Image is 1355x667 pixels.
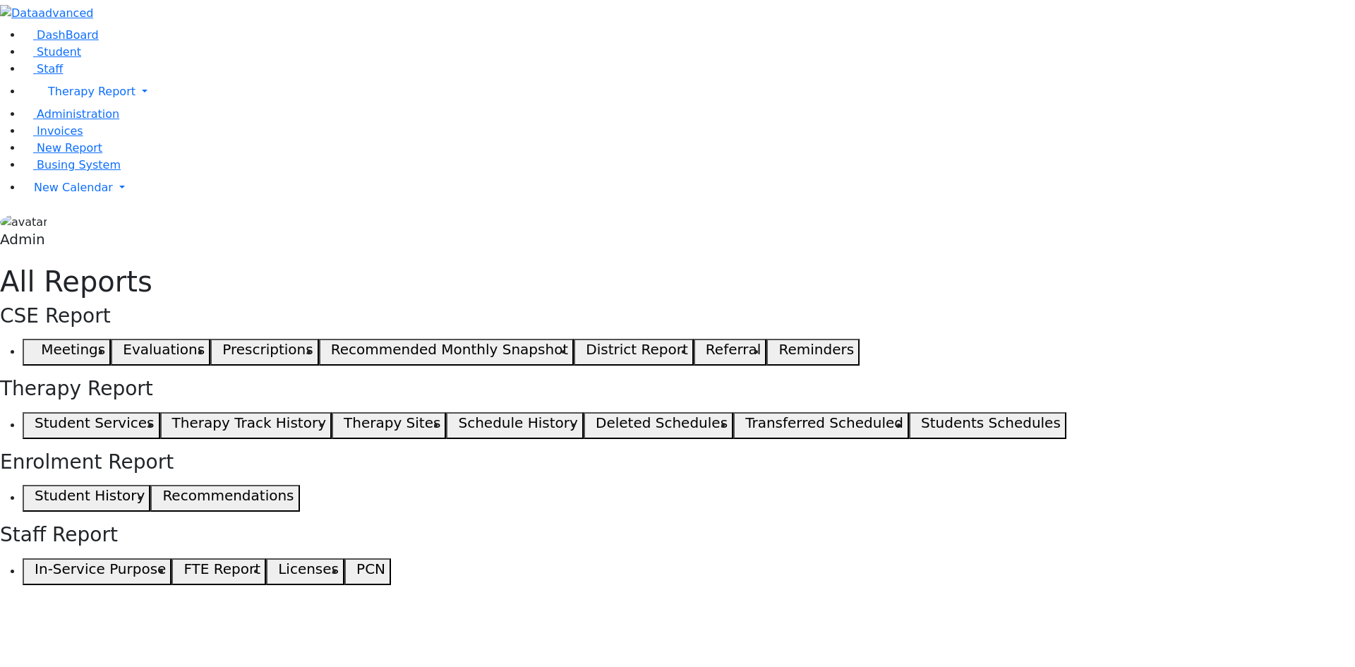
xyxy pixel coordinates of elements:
span: DashBoard [37,28,99,42]
span: Invoices [37,124,83,138]
span: Student [37,45,81,59]
button: Evaluations [111,339,210,366]
h5: Students Schedules [921,414,1061,431]
button: Schedule History [446,412,583,439]
h5: Prescriptions [222,341,313,358]
a: DashBoard [23,28,99,42]
a: Staff [23,62,63,76]
button: Student Services [23,412,160,439]
a: Student [23,45,81,59]
button: Therapy Sites [332,412,446,439]
h5: Meetings [41,341,105,358]
button: Recommendations [150,485,299,512]
h5: Referral [706,341,761,358]
h5: FTE Report [183,560,260,577]
h5: District Report [586,341,688,358]
button: Students Schedules [909,412,1066,439]
span: New Report [37,141,102,155]
button: Transferred Scheduled [733,412,909,439]
h5: Deleted Schedules [596,414,728,431]
a: Busing System [23,158,121,172]
a: Invoices [23,124,83,138]
button: Recommended Monthly Snapshot [319,339,574,366]
h5: Therapy Sites [344,414,440,431]
button: Licenses [266,558,344,585]
a: New Calendar [23,174,1355,202]
h5: Student History [35,487,145,504]
a: Therapy Report [23,78,1355,106]
button: District Report [574,339,694,366]
button: Referral [694,339,767,366]
h5: Recommendations [162,487,294,504]
h5: Student Services [35,414,154,431]
button: Therapy Track History [160,412,332,439]
h5: Transferred Scheduled [745,414,903,431]
button: Meetings [23,339,111,366]
h5: In-Service Purpose [35,560,166,577]
button: FTE Report [171,558,266,585]
h5: Evaluations [123,341,205,358]
span: New Calendar [34,181,113,194]
h5: Therapy Track History [172,414,326,431]
button: Reminders [766,339,860,366]
span: Therapy Report [48,85,135,98]
button: Deleted Schedules [584,412,733,439]
h5: Schedule History [459,414,578,431]
button: In-Service Purpose [23,558,171,585]
h5: PCN [356,560,385,577]
h5: Recommended Monthly Snapshot [331,341,568,358]
span: Staff [37,62,63,76]
span: Busing System [37,158,121,172]
button: Prescriptions [210,339,318,366]
button: PCN [344,558,391,585]
span: Administration [37,107,119,121]
h5: Reminders [778,341,854,358]
a: Administration [23,107,119,121]
a: New Report [23,141,102,155]
h5: Licenses [278,560,339,577]
button: Student History [23,485,150,512]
